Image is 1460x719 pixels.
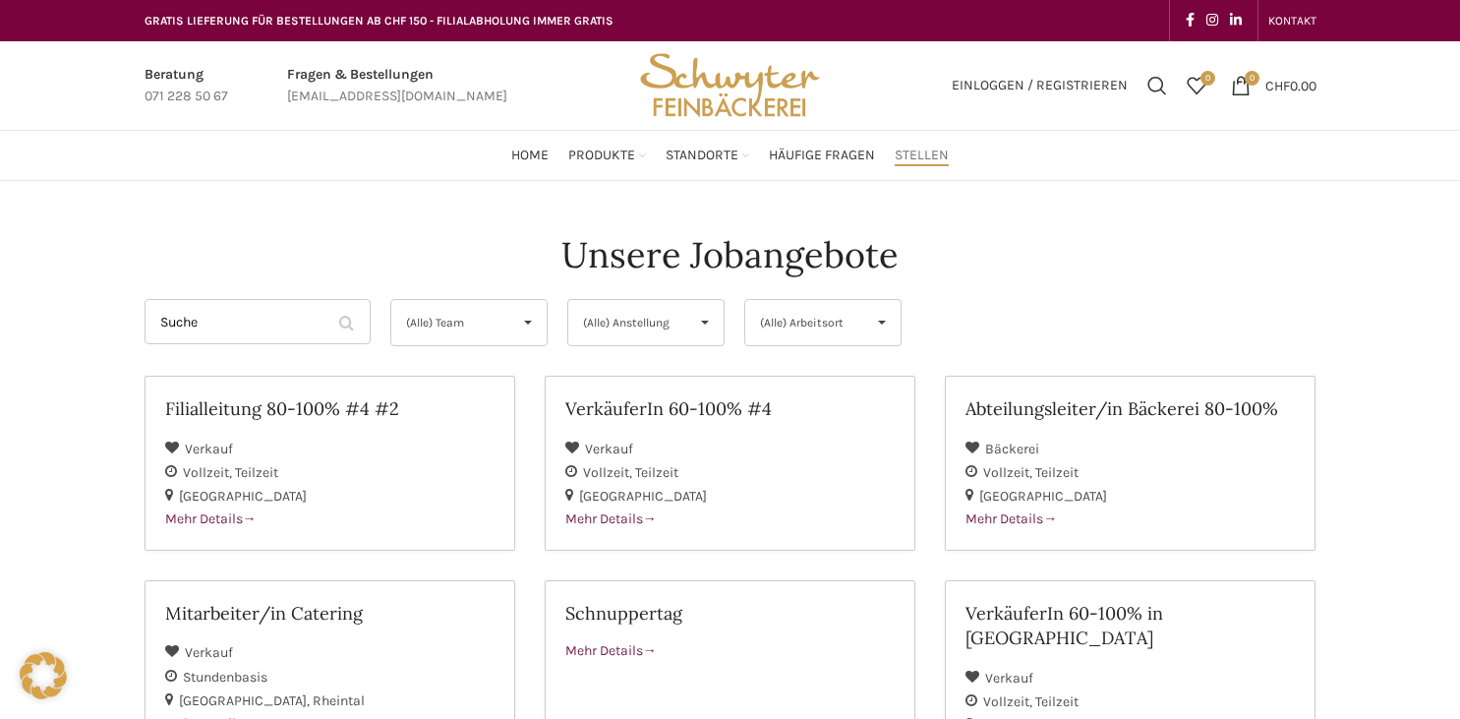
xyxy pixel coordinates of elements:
a: Suchen [1138,66,1177,105]
span: CHF [1265,77,1290,93]
span: [GEOGRAPHIC_DATA] [579,488,707,505]
a: Home [511,136,549,175]
h2: Abteilungsleiter/in Bäckerei 80-100% [965,396,1295,421]
span: Mehr Details [165,510,257,527]
a: Site logo [633,76,826,92]
a: Produkte [568,136,646,175]
input: Suche [145,299,371,344]
h2: Mitarbeiter/in Catering [165,601,495,626]
div: Secondary navigation [1258,1,1326,40]
a: Instagram social link [1200,7,1224,34]
span: GRATIS LIEFERUNG FÜR BESTELLUNGEN AB CHF 150 - FILIALABHOLUNG IMMER GRATIS [145,14,613,28]
span: ▾ [686,300,724,345]
span: Mehr Details [565,642,657,659]
a: Standorte [666,136,749,175]
img: Bäckerei Schwyter [633,41,826,130]
span: Verkauf [585,441,633,457]
span: [GEOGRAPHIC_DATA] [179,692,313,709]
span: Vollzeit [183,464,235,481]
span: Einloggen / Registrieren [952,79,1128,92]
span: Standorte [666,147,738,165]
span: Home [511,147,549,165]
a: Filialleitung 80-100% #4 #2 Verkauf Vollzeit Teilzeit [GEOGRAPHIC_DATA] Mehr Details [145,376,515,551]
span: Produkte [568,147,635,165]
a: Abteilungsleiter/in Bäckerei 80-100% Bäckerei Vollzeit Teilzeit [GEOGRAPHIC_DATA] Mehr Details [945,376,1315,551]
a: Infobox link [145,64,228,108]
a: Häufige Fragen [769,136,875,175]
span: Verkauf [185,644,233,661]
a: Stellen [895,136,949,175]
h4: Unsere Jobangebote [561,230,899,279]
a: 0 [1177,66,1216,105]
span: Vollzeit [583,464,635,481]
a: KONTAKT [1268,1,1316,40]
h2: VerkäuferIn 60-100% #4 [565,396,895,421]
a: 0 CHF0.00 [1221,66,1326,105]
span: (Alle) Team [406,300,499,345]
span: Stundenbasis [183,669,267,686]
bdi: 0.00 [1265,77,1316,93]
span: Vollzeit [983,693,1035,710]
span: [GEOGRAPHIC_DATA] [179,488,307,505]
span: Häufige Fragen [769,147,875,165]
span: Verkauf [185,441,233,457]
span: [GEOGRAPHIC_DATA] [979,488,1107,505]
a: Facebook social link [1180,7,1200,34]
h2: Filialleitung 80-100% #4 #2 [165,396,495,421]
h2: Schnuppertag [565,601,895,626]
span: Bäckerei [985,441,1039,457]
span: Mehr Details [965,510,1057,527]
span: ▾ [509,300,547,345]
span: Teilzeit [1035,464,1079,481]
span: (Alle) Anstellung [583,300,676,345]
div: Main navigation [135,136,1326,175]
span: 0 [1200,71,1215,86]
span: Teilzeit [235,464,278,481]
span: (Alle) Arbeitsort [760,300,853,345]
span: Vollzeit [983,464,1035,481]
span: Stellen [895,147,949,165]
span: Mehr Details [565,510,657,527]
a: Einloggen / Registrieren [942,66,1138,105]
a: VerkäuferIn 60-100% #4 Verkauf Vollzeit Teilzeit [GEOGRAPHIC_DATA] Mehr Details [545,376,915,551]
span: Teilzeit [635,464,678,481]
h2: VerkäuferIn 60-100% in [GEOGRAPHIC_DATA] [965,601,1295,650]
span: Verkauf [985,670,1033,687]
div: Meine Wunschliste [1177,66,1216,105]
span: Teilzeit [1035,693,1079,710]
span: KONTAKT [1268,14,1316,28]
a: Linkedin social link [1224,7,1248,34]
a: Infobox link [287,64,507,108]
span: Rheintal [313,692,365,709]
span: ▾ [863,300,901,345]
span: 0 [1245,71,1259,86]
